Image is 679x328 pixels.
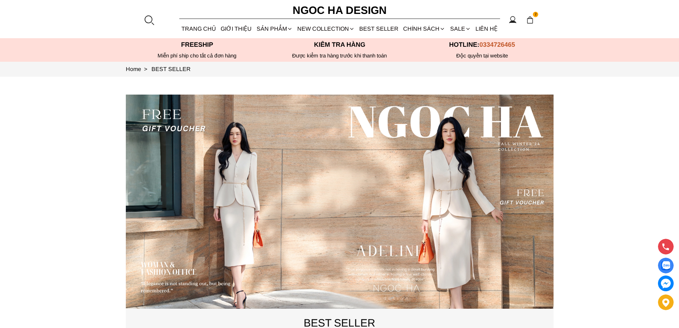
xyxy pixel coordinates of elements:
[533,12,539,17] span: 2
[295,19,357,38] a: NEW COLLECTION
[411,41,554,49] p: Hotline:
[254,19,295,38] div: SẢN PHẨM
[479,41,515,48] span: 0334726465
[268,52,411,59] p: Được kiểm tra hàng trước khi thanh toán
[661,261,670,270] img: Display image
[401,19,448,38] div: Chính sách
[448,19,473,38] a: SALE
[126,66,151,72] a: Link to Home
[314,41,365,48] font: Kiểm tra hàng
[526,16,534,24] img: img-CART-ICON-ksit0nf1
[126,52,268,59] div: Miễn phí ship cho tất cả đơn hàng
[126,41,268,49] p: Freeship
[658,276,674,291] a: messenger
[357,19,401,38] a: BEST SELLER
[658,258,674,273] a: Display image
[141,66,150,72] span: >
[179,19,218,38] a: TRANG CHỦ
[151,66,191,72] a: Link to BEST SELLER
[473,19,500,38] a: LIÊN HỆ
[411,52,554,59] h6: Độc quyền tại website
[286,2,393,19] a: Ngoc Ha Design
[218,19,254,38] a: GIỚI THIỆU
